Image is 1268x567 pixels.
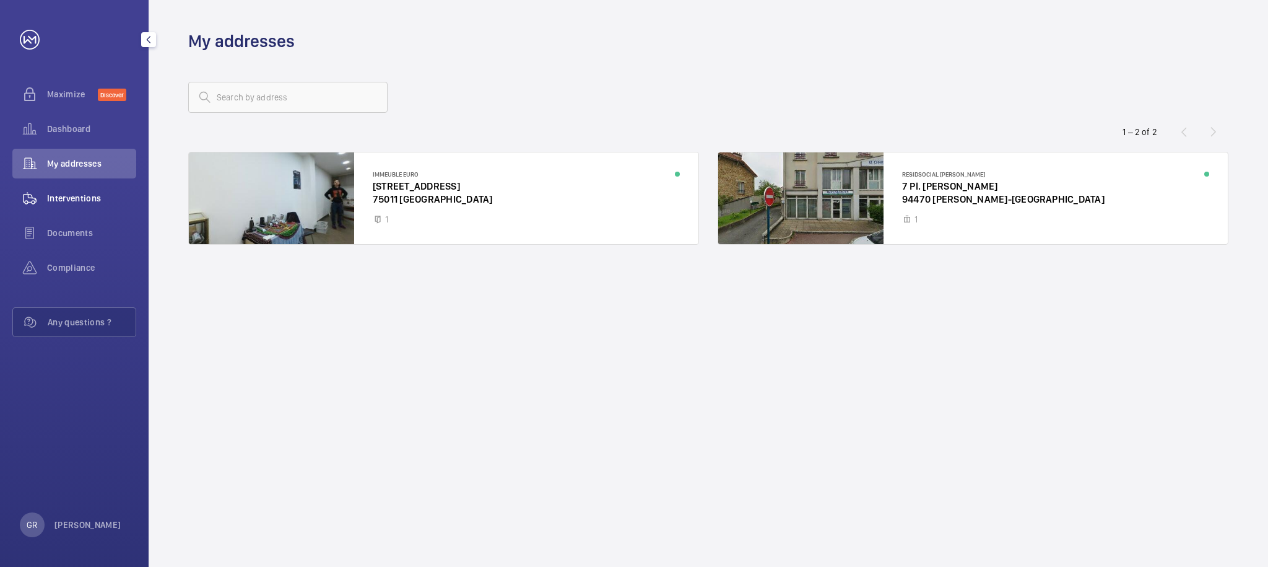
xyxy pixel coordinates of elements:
span: My addresses [47,157,136,170]
div: 1 – 2 of 2 [1123,126,1157,138]
span: Interventions [47,192,136,204]
h1: My addresses [188,30,295,53]
span: Compliance [47,262,136,274]
span: Any questions ? [48,316,136,328]
span: Dashboard [47,123,136,135]
p: [PERSON_NAME] [54,519,121,531]
p: GR [27,519,37,531]
span: Discover [98,89,126,101]
span: Documents [47,227,136,239]
span: Maximize [47,88,98,100]
input: Search by address [188,82,388,113]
